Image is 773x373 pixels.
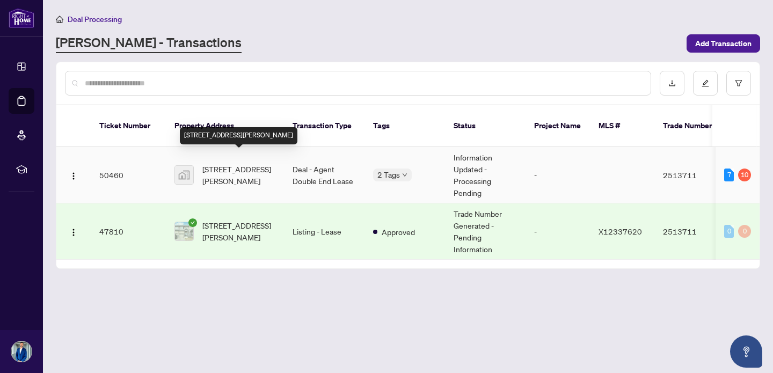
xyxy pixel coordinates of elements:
span: 2 Tags [377,169,400,181]
span: Approved [382,226,415,238]
span: down [402,172,407,178]
button: edit [693,71,718,96]
td: Deal - Agent Double End Lease [284,147,364,203]
th: Tags [364,105,445,147]
img: Logo [69,228,78,237]
span: download [668,79,676,87]
td: 2513711 [654,147,730,203]
button: filter [726,71,751,96]
td: - [526,203,590,260]
div: 0 [738,225,751,238]
span: X12337620 [599,226,642,236]
span: edit [702,79,709,87]
span: filter [735,79,742,87]
td: 47810 [91,203,166,260]
img: thumbnail-img [175,166,193,184]
a: [PERSON_NAME] - Transactions [56,34,242,53]
span: [STREET_ADDRESS][PERSON_NAME] [202,220,275,243]
button: Open asap [730,335,762,368]
span: Deal Processing [68,14,122,24]
th: MLS # [590,105,654,147]
td: Information Updated - Processing Pending [445,147,526,203]
th: Project Name [526,105,590,147]
img: thumbnail-img [175,222,193,240]
button: Add Transaction [687,34,760,53]
div: 10 [738,169,751,181]
img: Profile Icon [11,341,32,362]
td: Trade Number Generated - Pending Information [445,203,526,260]
td: Listing - Lease [284,203,364,260]
button: download [660,71,684,96]
div: 7 [724,169,734,181]
td: 50460 [91,147,166,203]
span: Add Transaction [695,35,752,52]
img: logo [9,8,34,28]
span: [STREET_ADDRESS][PERSON_NAME] [202,163,275,187]
div: [STREET_ADDRESS][PERSON_NAME] [180,127,297,144]
th: Ticket Number [91,105,166,147]
th: Trade Number [654,105,730,147]
td: - [526,147,590,203]
button: Logo [65,166,82,184]
td: 2513711 [654,203,730,260]
img: Logo [69,172,78,180]
span: home [56,16,63,23]
th: Transaction Type [284,105,364,147]
th: Status [445,105,526,147]
th: Property Address [166,105,284,147]
div: 0 [724,225,734,238]
button: Logo [65,223,82,240]
span: check-circle [188,218,197,227]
